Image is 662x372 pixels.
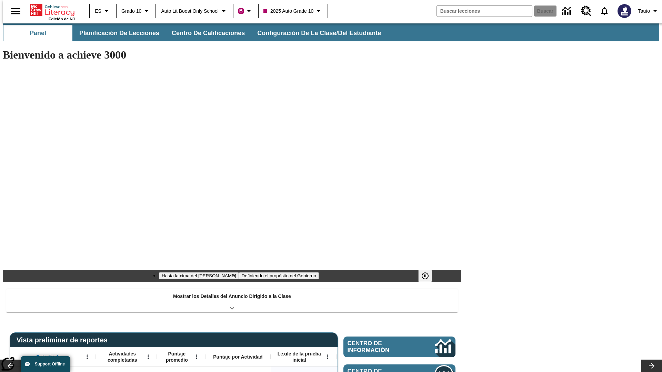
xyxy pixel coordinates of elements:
button: Grado: Grado 10, Elige un grado [119,5,153,17]
button: Centro de calificaciones [166,25,250,41]
button: Escoja un nuevo avatar [613,2,635,20]
div: Mostrar los Detalles del Anuncio Dirigido a la Clase [6,289,458,312]
img: Avatar [618,4,631,18]
button: Diapositiva 2 Definiendo el propósito del Gobierno [239,272,319,279]
span: Puntaje por Actividad [213,354,262,360]
span: Support Offline [35,362,65,366]
button: Lenguaje: ES, Selecciona un idioma [92,5,114,17]
button: Boost El color de la clase es rojo violeta. Cambiar el color de la clase. [235,5,256,17]
span: Centro de información [348,340,412,354]
div: Subbarra de navegación [3,25,387,41]
button: Diapositiva 1 Hasta la cima del monte Tai [159,272,239,279]
span: Edición de NJ [49,17,75,21]
button: Support Offline [21,356,70,372]
button: Clase: 2025 Auto Grade 10, Selecciona una clase [261,5,325,17]
span: Auto Lit Boost only School [161,8,219,15]
div: Subbarra de navegación [3,23,659,41]
span: Estudiante [37,354,61,360]
button: Abrir el menú lateral [6,1,26,21]
a: Notificaciones [595,2,613,20]
button: Escuela: Auto Lit Boost only School, Seleccione su escuela [158,5,231,17]
button: Carrusel de lecciones, seguir [641,360,662,372]
h1: Bienvenido a achieve 3000 [3,49,461,61]
a: Centro de información [343,337,455,357]
span: Puntaje promedio [160,351,193,363]
button: Pausar [418,270,432,282]
div: Portada [30,2,75,21]
span: Vista preliminar de reportes [17,336,111,344]
button: Panel [3,25,72,41]
button: Perfil/Configuración [635,5,662,17]
p: Mostrar los Detalles del Anuncio Dirigido a la Clase [173,293,291,300]
span: Grado 10 [121,8,141,15]
button: Planificación de lecciones [74,25,165,41]
button: Configuración de la clase/del estudiante [252,25,387,41]
a: Centro de recursos, Se abrirá en una pestaña nueva. [577,2,595,20]
span: Tauto [638,8,650,15]
button: Abrir menú [82,352,92,362]
input: Buscar campo [437,6,532,17]
button: Abrir menú [191,352,202,362]
span: Actividades completadas [100,351,145,363]
button: Abrir menú [322,352,333,362]
span: ES [95,8,101,15]
a: Portada [30,3,75,17]
button: Abrir menú [143,352,153,362]
span: B [239,7,243,15]
a: Centro de información [558,2,577,21]
span: 2025 Auto Grade 10 [263,8,313,15]
span: Lexile de la prueba inicial [274,351,324,363]
div: Pausar [418,270,439,282]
